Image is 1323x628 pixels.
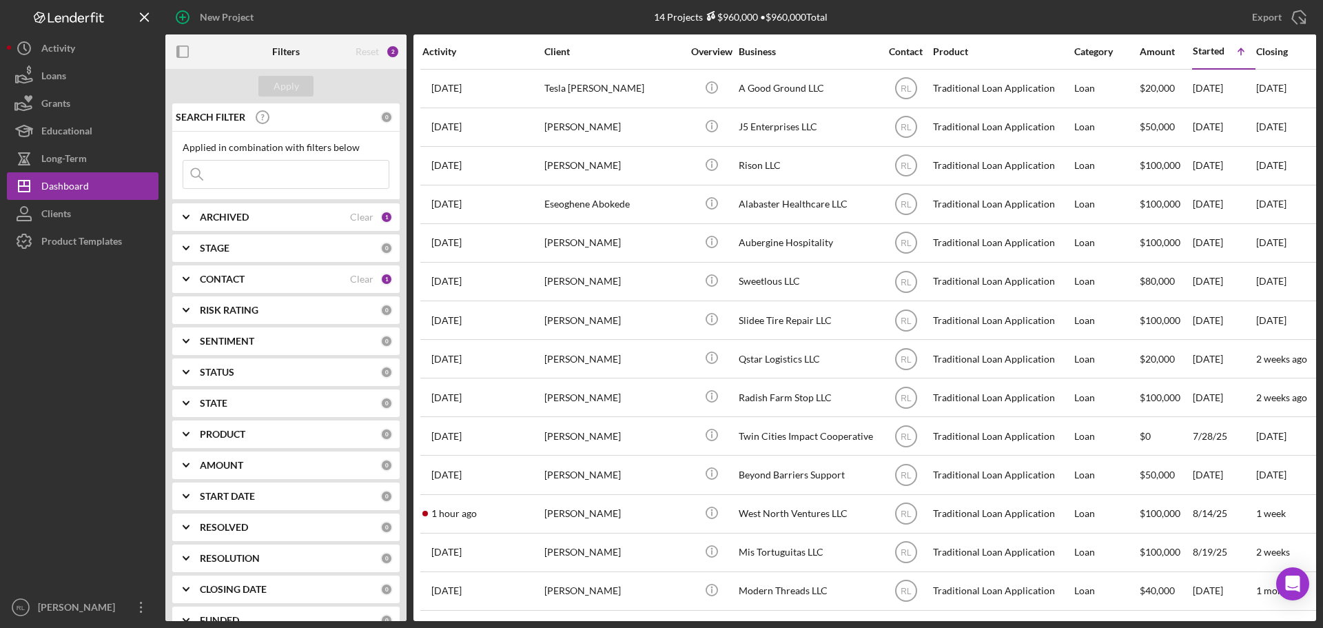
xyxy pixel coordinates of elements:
[7,200,158,227] a: Clients
[1140,430,1151,442] span: $0
[901,123,912,132] text: RL
[901,200,912,210] text: RL
[686,46,737,57] div: Overview
[165,3,267,31] button: New Project
[41,34,75,65] div: Activity
[933,341,1071,377] div: Traditional Loan Application
[356,46,379,57] div: Reset
[272,46,300,57] b: Filters
[1074,341,1138,377] div: Loan
[258,76,314,97] button: Apply
[431,237,462,248] time: 2025-07-07 17:34
[7,117,158,145] button: Educational
[1256,275,1286,287] time: [DATE]
[933,496,1071,532] div: Traditional Loan Application
[1140,546,1180,558] span: $100,000
[183,142,389,153] div: Applied in combination with filters below
[431,83,462,94] time: 2025-07-09 19:24
[933,573,1071,609] div: Traditional Loan Application
[739,379,876,416] div: Radish Farm Stop LLC
[200,460,243,471] b: AMOUNT
[739,302,876,338] div: Slidee Tire Repair LLC
[380,614,393,627] div: 0
[544,379,682,416] div: [PERSON_NAME]
[1193,379,1255,416] div: [DATE]
[200,3,254,31] div: New Project
[200,615,239,626] b: FUNDED
[901,548,912,558] text: RL
[1193,573,1255,609] div: [DATE]
[739,456,876,493] div: Beyond Barriers Support
[1252,3,1282,31] div: Export
[703,11,758,23] div: $960,000
[41,62,66,93] div: Loans
[1193,70,1255,107] div: [DATE]
[901,316,912,325] text: RL
[544,573,682,609] div: [PERSON_NAME]
[431,276,462,287] time: 2025-07-11 19:06
[1074,379,1138,416] div: Loan
[933,534,1071,571] div: Traditional Loan Application
[380,583,393,596] div: 0
[1193,302,1255,338] div: [DATE]
[380,111,393,123] div: 0
[1193,45,1224,57] div: Started
[41,117,92,148] div: Educational
[1256,469,1286,480] time: [DATE]
[1256,159,1286,171] time: [DATE]
[1193,186,1255,223] div: [DATE]
[901,354,912,364] text: RL
[7,62,158,90] button: Loans
[7,227,158,255] button: Product Templates
[200,491,255,502] b: START DATE
[901,432,912,441] text: RL
[901,587,912,596] text: RL
[739,148,876,184] div: Rison LLC
[431,431,462,442] time: 2025-08-20 16:25
[654,11,828,23] div: 14 Projects • $960,000 Total
[200,336,254,347] b: SENTIMENT
[1193,148,1255,184] div: [DATE]
[380,428,393,440] div: 0
[1074,70,1138,107] div: Loan
[544,109,682,145] div: [PERSON_NAME]
[1140,46,1191,57] div: Amount
[933,70,1071,107] div: Traditional Loan Application
[380,552,393,565] div: 0
[739,225,876,261] div: Aubergine Hospitality
[1193,456,1255,493] div: [DATE]
[933,263,1071,300] div: Traditional Loan Application
[200,274,245,285] b: CONTACT
[1074,302,1138,338] div: Loan
[41,172,89,203] div: Dashboard
[901,239,912,248] text: RL
[380,211,393,223] div: 1
[1140,353,1175,365] span: $20,000
[901,471,912,480] text: RL
[1074,148,1138,184] div: Loan
[739,573,876,609] div: Modern Threads LLC
[380,242,393,254] div: 0
[1238,3,1316,31] button: Export
[431,469,462,480] time: 2025-08-18 23:36
[1074,263,1138,300] div: Loan
[933,46,1071,57] div: Product
[422,46,543,57] div: Activity
[933,109,1071,145] div: Traditional Loan Application
[274,76,299,97] div: Apply
[380,459,393,472] div: 0
[431,508,477,519] time: 2025-09-18 16:55
[380,335,393,347] div: 0
[933,186,1071,223] div: Traditional Loan Application
[1256,198,1286,210] time: [DATE]
[901,277,912,287] text: RL
[431,585,462,596] time: 2025-09-14 19:19
[739,70,876,107] div: A Good Ground LLC
[7,34,158,62] a: Activity
[1074,225,1138,261] div: Loan
[1256,507,1286,519] time: 1 week
[7,145,158,172] button: Long-Term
